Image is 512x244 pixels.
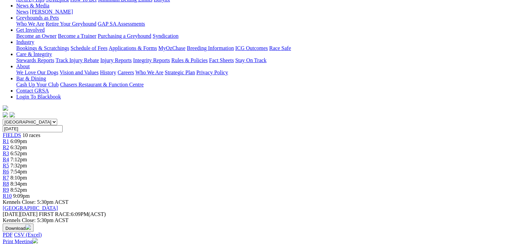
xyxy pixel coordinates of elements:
img: download.svg [25,224,31,230]
a: Applications & Forms [109,45,157,51]
a: PDF [3,232,13,238]
a: Bar & Dining [16,76,46,81]
a: Vision and Values [60,70,98,75]
a: News [16,9,28,15]
span: 8:52pm [10,187,27,193]
div: Care & Integrity [16,57,509,63]
span: 8:34pm [10,181,27,187]
span: 7:54pm [10,169,27,174]
span: 7:32pm [10,163,27,168]
span: 6:52pm [10,151,27,156]
a: R10 [3,193,12,199]
a: Get Involved [16,27,45,33]
a: Syndication [153,33,178,39]
a: Integrity Reports [133,57,170,63]
a: FIELDS [3,132,21,138]
a: ICG Outcomes [235,45,268,51]
div: Industry [16,45,509,51]
span: 7:12pm [10,157,27,162]
a: Stay On Track [235,57,266,63]
a: R3 [3,151,9,156]
a: Purchasing a Greyhound [98,33,151,39]
a: Login To Blackbook [16,94,61,100]
a: R8 [3,181,9,187]
a: Cash Up Your Club [16,82,59,87]
a: Greyhounds as Pets [16,15,59,21]
img: twitter.svg [9,112,15,117]
div: News & Media [16,9,509,15]
a: Who We Are [135,70,163,75]
a: R9 [3,187,9,193]
span: 6:09PM(ACST) [39,211,106,217]
a: R6 [3,169,9,174]
a: R5 [3,163,9,168]
span: 9:09pm [13,193,30,199]
div: Bar & Dining [16,82,509,88]
span: [DATE] [3,211,38,217]
a: Stewards Reports [16,57,54,63]
a: CSV (Excel) [14,232,42,238]
a: Industry [16,39,34,45]
a: R4 [3,157,9,162]
a: Privacy Policy [196,70,228,75]
div: Greyhounds as Pets [16,21,509,27]
a: R7 [3,175,9,181]
div: Get Involved [16,33,509,39]
a: Rules & Policies [171,57,208,63]
a: History [100,70,116,75]
span: 6:32pm [10,144,27,150]
a: MyOzChase [158,45,185,51]
input: Select date [3,125,63,132]
a: Track Injury Rebate [55,57,99,63]
img: logo-grsa-white.png [3,105,8,111]
img: printer.svg [32,238,38,243]
span: Kennels Close: 5:30pm ACST [3,199,68,205]
a: Fact Sheets [209,57,234,63]
img: facebook.svg [3,112,8,117]
a: Injury Reports [100,57,132,63]
a: Bookings & Scratchings [16,45,69,51]
a: Become an Owner [16,33,57,39]
span: 10 races [22,132,40,138]
a: Who We Are [16,21,44,27]
a: News & Media [16,3,49,8]
a: GAP SA Assessments [98,21,145,27]
span: 8:10pm [10,175,27,181]
a: [GEOGRAPHIC_DATA] [3,205,58,211]
a: Careers [117,70,134,75]
span: 6:09pm [10,138,27,144]
a: Retire Your Greyhound [46,21,96,27]
a: [PERSON_NAME] [30,9,73,15]
a: Become a Trainer [58,33,96,39]
div: About [16,70,509,76]
a: Chasers Restaurant & Function Centre [60,82,143,87]
a: Breeding Information [187,45,234,51]
a: R2 [3,144,9,150]
span: [DATE] [3,211,20,217]
div: Download [3,232,509,238]
a: R1 [3,138,9,144]
a: Care & Integrity [16,51,52,57]
a: Strategic Plan [165,70,195,75]
button: Download [3,223,34,232]
div: Kennels Close: 5:30pm ACST [3,217,509,223]
a: About [16,63,30,69]
span: FIRST RACE: [39,211,71,217]
a: We Love Our Dogs [16,70,58,75]
a: Schedule of Fees [70,45,107,51]
a: Contact GRSA [16,88,49,93]
a: Race Safe [269,45,291,51]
